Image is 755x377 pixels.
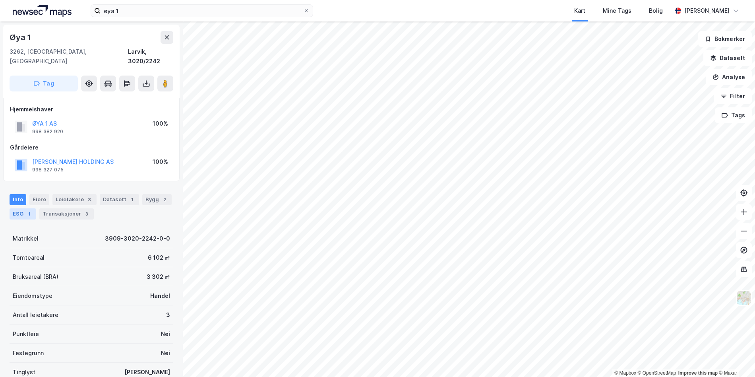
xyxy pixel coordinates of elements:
div: 3909-3020-2242-0-0 [105,234,170,243]
div: Kontrollprogram for chat [715,339,755,377]
div: 3 [83,210,91,218]
button: Bokmerker [698,31,752,47]
div: [PERSON_NAME] [684,6,730,16]
input: Søk på adresse, matrikkel, gårdeiere, leietakere eller personer [101,5,303,17]
div: Nei [161,329,170,339]
div: Eiendomstype [13,291,52,301]
div: Gårdeiere [10,143,173,152]
button: Filter [714,88,752,104]
div: Handel [150,291,170,301]
div: Øya 1 [10,31,33,44]
div: 3 [166,310,170,320]
div: Bruksareal (BRA) [13,272,58,282]
div: 100% [153,119,168,128]
div: 1 [25,210,33,218]
a: OpenStreetMap [638,370,676,376]
div: Mine Tags [603,6,631,16]
div: Nei [161,348,170,358]
div: Punktleie [13,329,39,339]
div: ESG [10,208,36,220]
img: Z [736,290,751,305]
div: Bolig [649,6,663,16]
div: Matrikkel [13,234,39,243]
div: Larvik, 3020/2242 [128,47,173,66]
div: 2 [161,196,168,204]
div: 1 [128,196,136,204]
div: Info [10,194,26,205]
div: Leietakere [52,194,97,205]
div: Tomteareal [13,253,45,262]
div: Tinglyst [13,367,35,377]
div: 6 102 ㎡ [148,253,170,262]
div: Transaksjoner [39,208,94,220]
button: Datasett [703,50,752,66]
iframe: Chat Widget [715,339,755,377]
a: Improve this map [678,370,718,376]
div: 3 302 ㎡ [147,272,170,282]
div: Bygg [142,194,172,205]
div: Hjemmelshaver [10,105,173,114]
div: 3262, [GEOGRAPHIC_DATA], [GEOGRAPHIC_DATA] [10,47,128,66]
div: 3 [85,196,93,204]
div: Festegrunn [13,348,44,358]
button: Analyse [706,69,752,85]
div: 998 382 920 [32,128,63,135]
div: Kart [574,6,585,16]
button: Tag [10,76,78,91]
div: [PERSON_NAME] [124,367,170,377]
div: Datasett [100,194,139,205]
div: Antall leietakere [13,310,58,320]
a: Mapbox [614,370,636,376]
div: 998 327 075 [32,167,64,173]
div: 100% [153,157,168,167]
button: Tags [715,107,752,123]
div: Eiere [29,194,49,205]
img: logo.a4113a55bc3d86da70a041830d287a7e.svg [13,5,72,17]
